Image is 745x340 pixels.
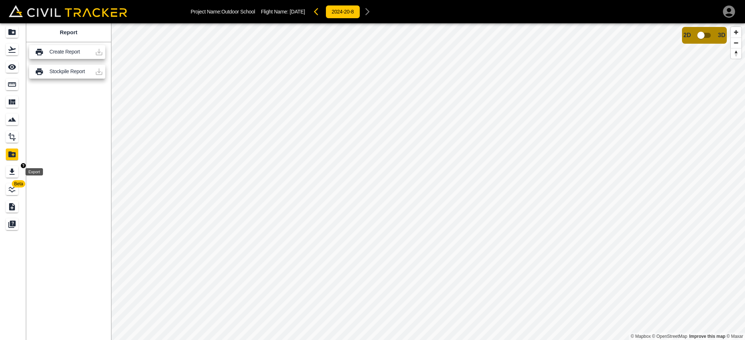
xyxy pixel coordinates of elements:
a: OpenStreetMap [652,334,687,339]
a: Mapbox [631,334,651,339]
button: 2024-20-8 [326,5,360,19]
button: Zoom out [731,37,741,48]
p: Project Name: Outdoor School [191,9,255,15]
img: Civil Tracker [9,5,127,17]
button: Zoom in [731,27,741,37]
span: 2D [683,32,691,39]
button: Reset bearing to north [731,48,741,59]
canvas: Map [111,23,745,340]
span: 3D [718,32,725,39]
a: Maxar [726,334,743,339]
p: Flight Name: [261,9,305,15]
span: [DATE] [290,9,305,15]
a: Map feedback [689,334,725,339]
div: Export [25,168,43,175]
